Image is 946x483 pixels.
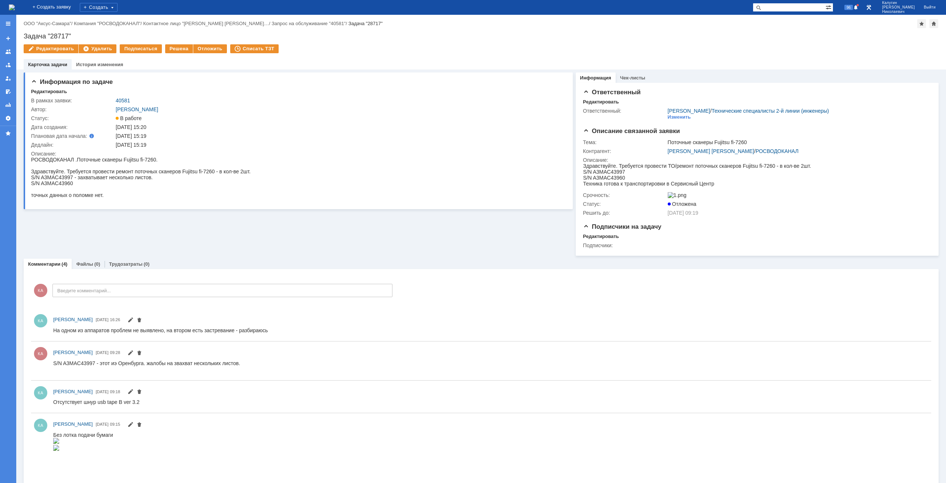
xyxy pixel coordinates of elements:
span: 09:15 [110,422,120,426]
span: Расширенный поиск [826,3,833,10]
a: 40581 [116,98,130,103]
a: Мои согласования [2,86,14,98]
div: Тема: [583,139,666,145]
div: Плановая дата начала: [31,133,105,139]
a: Чек-листы [620,75,645,81]
div: [DATE] 15:20 [116,124,560,130]
span: Удалить [136,390,142,395]
span: [DATE] [96,422,109,426]
a: Карточка задачи [28,62,67,67]
span: Удалить [136,351,142,357]
span: Подписчики на задачу [583,223,661,230]
span: [PERSON_NAME] [53,350,93,355]
span: [DATE] 09:19 [668,210,698,216]
div: / [24,21,74,26]
div: Редактировать [583,234,619,239]
a: Перейти на домашнюю страницу [9,4,15,10]
div: Задача "28717" [24,33,939,40]
a: [PERSON_NAME] [53,388,93,395]
div: Редактировать [31,89,67,95]
span: Николаевич [882,10,915,14]
a: Запрос на обслуживание "40581" [272,21,346,26]
span: [PERSON_NAME] [53,317,93,322]
div: (0) [94,261,100,267]
span: [PERSON_NAME] [53,389,93,394]
a: Контактное лицо "[PERSON_NAME] [PERSON_NAME]… [143,21,269,26]
img: 1.png [668,192,687,198]
img: logo [9,4,15,10]
a: [PERSON_NAME] [53,421,93,428]
div: Изменить [668,114,691,120]
a: Файлы [76,261,93,267]
a: Заявки на командах [2,46,14,58]
span: Ответственный [583,89,641,96]
span: В работе [116,115,142,121]
span: Редактировать [127,351,133,357]
div: / [668,108,829,114]
div: Подписчики: [583,242,666,248]
a: Перейти в интерфейс администратора [864,3,873,12]
span: [DATE] [96,350,109,355]
div: [DATE] 15:19 [116,133,560,139]
a: [PERSON_NAME] [53,316,93,323]
div: [DATE] 15:19 [116,142,560,148]
div: Редактировать [583,99,619,105]
span: Описание связанной заявки [583,127,680,135]
a: Комментарии [28,261,61,267]
a: Мои заявки [2,72,14,84]
div: Описание: [583,157,928,163]
div: Добавить в избранное [917,19,926,28]
span: [DATE] [96,390,109,394]
div: Статус: [583,201,666,207]
a: История изменения [76,62,123,67]
span: Редактировать [127,318,133,324]
div: / [143,21,272,26]
span: [PERSON_NAME] [882,5,915,10]
div: Создать [80,3,118,12]
a: [PERSON_NAME] [668,108,710,114]
a: ООО "Аксус-Самара" [24,21,71,26]
div: (0) [144,261,150,267]
div: Сделать домашней страницей [929,19,938,28]
a: РОСВОДОКАНАЛ [756,148,799,154]
div: (4) [62,261,68,267]
a: Технические специалисты 2-й линии (инженеры) [712,108,829,114]
a: Трудозатраты [109,261,143,267]
div: Задача "28717" [348,21,383,26]
div: / [74,21,143,26]
a: Информация [580,75,611,81]
span: Редактировать [127,422,133,428]
div: Контрагент: [583,148,666,154]
div: Дата создания: [31,124,114,130]
span: Редактировать [127,390,133,395]
a: Компания "РОСВОДОКАНАЛ" [74,21,140,26]
div: Решить до: [583,210,666,216]
span: КА [34,284,47,297]
div: Дедлайн: [31,142,114,148]
div: Автор: [31,106,114,112]
span: [PERSON_NAME] [53,421,93,427]
a: Заявки в моей ответственности [2,59,14,71]
span: Удалить [136,422,142,428]
a: [PERSON_NAME] [PERSON_NAME] [668,148,754,154]
div: Срочность: [583,192,666,198]
div: Статус: [31,115,114,121]
span: 16:26 [110,317,120,322]
a: [PERSON_NAME] [116,106,158,112]
div: / [668,148,926,154]
span: [DATE] [96,317,109,322]
a: Отчеты [2,99,14,111]
a: Настройки [2,112,14,124]
span: Информация по задаче [31,78,113,85]
div: / [272,21,348,26]
span: Калугин [882,1,915,5]
div: В рамках заявки: [31,98,114,103]
span: 09:18 [110,390,120,394]
span: Отложена [668,201,697,207]
a: Создать заявку [2,33,14,44]
span: Удалить [136,318,142,324]
div: Описание: [31,151,561,157]
span: 09:28 [110,350,120,355]
div: Поточные сканеры Fujitsu fi-7260 [668,139,926,145]
a: [PERSON_NAME] [53,349,93,356]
